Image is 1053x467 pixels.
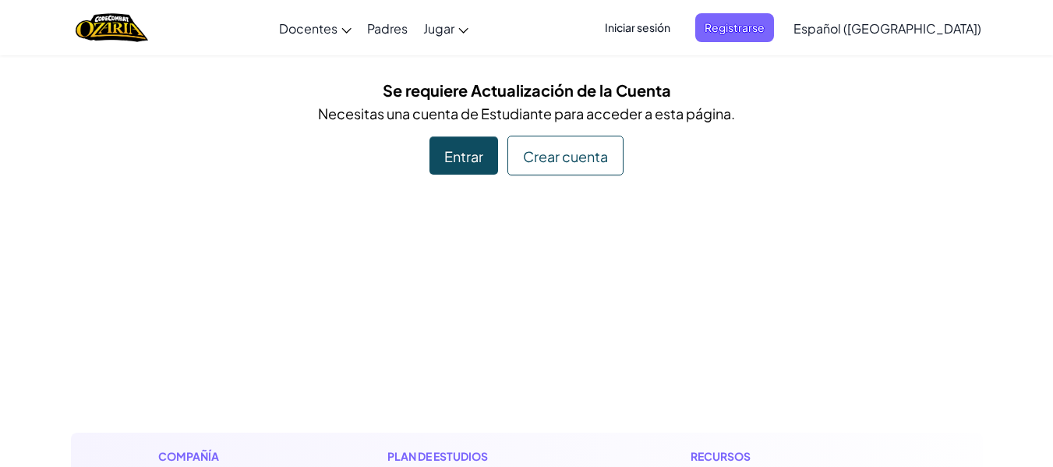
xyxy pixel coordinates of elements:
[383,80,671,100] font: Se requiere Actualización de la Cuenta
[793,20,981,37] font: Español ([GEOGRAPHIC_DATA])
[415,7,476,49] a: Jugar
[279,20,337,37] font: Docentes
[158,449,219,463] font: Compañía
[387,449,488,463] font: Plan de estudios
[705,20,765,34] font: Registrarse
[76,12,148,44] a: Logotipo de Ozaria de CodeCombat
[786,7,989,49] a: Español ([GEOGRAPHIC_DATA])
[605,20,670,34] font: Iniciar sesión
[271,7,359,49] a: Docentes
[444,147,483,165] font: Entrar
[359,7,415,49] a: Padres
[595,13,680,42] button: Iniciar sesión
[523,147,608,165] font: Crear cuenta
[76,12,148,44] img: Hogar
[691,449,751,463] font: Recursos
[423,20,454,37] font: Jugar
[367,20,408,37] font: Padres
[318,104,735,122] font: Necesitas una cuenta de Estudiante para acceder a esta página.
[695,13,774,42] button: Registrarse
